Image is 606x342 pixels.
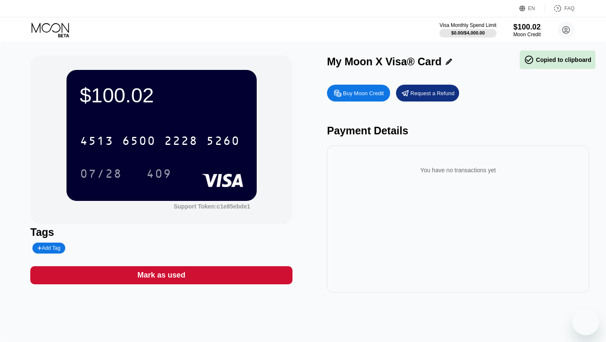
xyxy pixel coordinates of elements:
div: Add Tag [32,243,65,254]
div: Payment Details [327,125,589,137]
div: 4513 [80,135,114,149]
div: Support Token: c1e85ebde1 [174,203,250,210]
div: 4513650022285260 [75,130,245,151]
span:  [524,55,534,65]
div: You have no transactions yet [334,158,582,182]
div: Support Token:c1e85ebde1 [174,203,250,210]
div: $100.02 [513,23,541,32]
div: FAQ [564,5,574,11]
div: EN [519,4,545,13]
div: Tags [30,226,292,238]
div: Visa Monthly Spend Limit$0.00/$4,000.00 [439,22,496,37]
div: My Moon X Visa® Card [327,56,441,68]
div: 07/28 [80,168,122,182]
div: Add Tag [37,245,60,251]
div: 409 [140,163,178,184]
div: Buy Moon Credit [327,85,390,102]
div: Visa Monthly Spend Limit [439,22,496,28]
div: Moon Credit [513,32,541,37]
div: 6500 [122,135,156,149]
div: 5260 [206,135,240,149]
iframe: Button to launch messaging window [572,308,599,335]
div: $100.02 [80,83,243,107]
div: $0.00 / $4,000.00 [451,30,485,35]
div: 07/28 [74,163,128,184]
div: 2228 [164,135,198,149]
div: Copied to clipboard [524,55,591,65]
div: Mark as used [137,270,185,280]
div: FAQ [545,4,574,13]
div: Buy Moon Credit [343,90,384,97]
div: Request a Refund [410,90,454,97]
div: $100.02Moon Credit [513,23,541,37]
div: 409 [146,168,172,182]
div: EN [528,5,535,11]
div: Request a Refund [396,85,459,102]
div: Mark as used [30,266,292,284]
